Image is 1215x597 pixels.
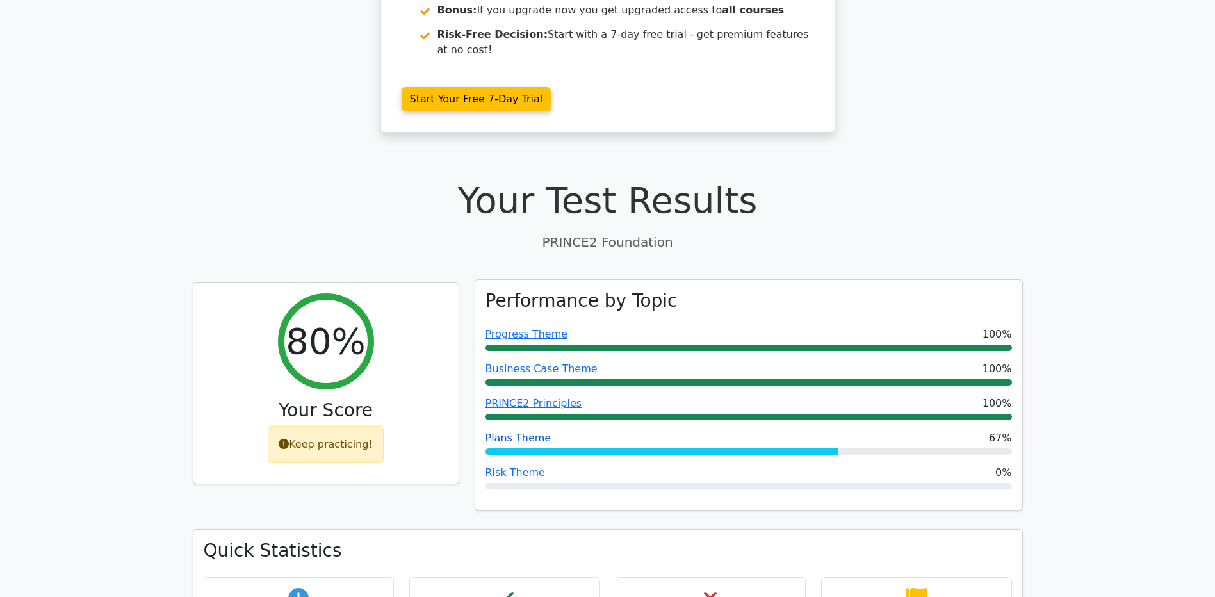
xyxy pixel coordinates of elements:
[995,465,1011,480] span: 0%
[485,363,598,375] a: Business Case Theme
[286,320,365,363] h2: 80%
[485,397,582,409] a: PRINCE2 Principles
[193,233,1023,252] p: PRINCE2 Foundation
[989,430,1012,446] span: 67%
[485,466,545,478] a: Risk Theme
[983,396,1012,411] span: 100%
[204,540,1012,562] h3: Quick Statistics
[193,179,1023,222] h1: Your Test Results
[983,361,1012,377] span: 100%
[485,328,568,340] a: Progress Theme
[268,426,384,463] div: Keep practicing!
[204,400,448,421] h3: Your Score
[485,432,551,444] a: Plans Theme
[485,290,678,312] h3: Performance by Topic
[402,87,551,111] a: Start Your Free 7-Day Trial
[983,327,1012,342] span: 100%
